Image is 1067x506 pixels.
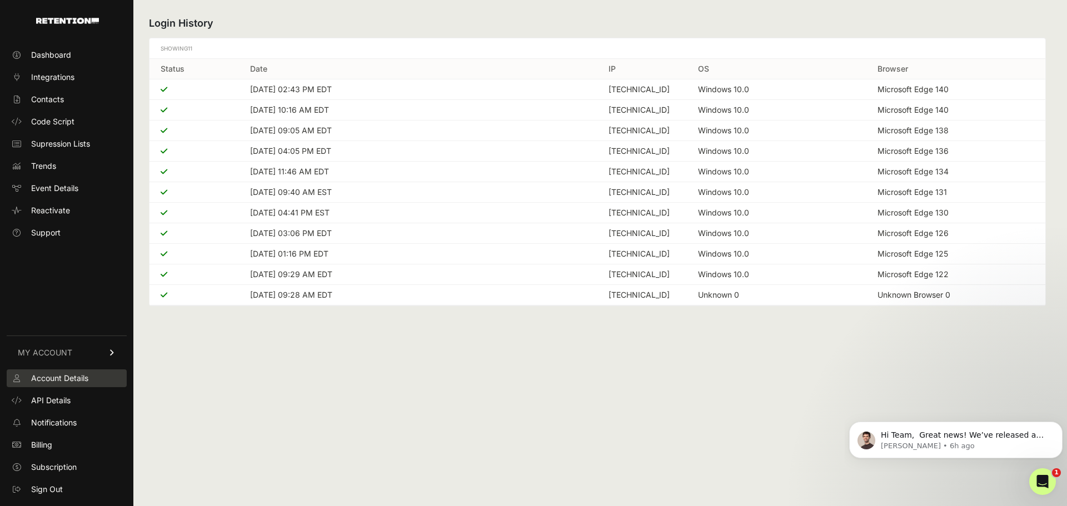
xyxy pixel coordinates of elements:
td: Microsoft Edge 138 [866,121,1045,141]
td: Microsoft Edge 140 [866,79,1045,100]
td: Windows 10.0 [687,79,866,100]
span: Account Details [31,373,88,384]
span: Support [31,227,61,238]
iframe: Intercom notifications message [845,398,1067,476]
td: [DATE] 09:40 AM EST [239,182,597,203]
a: Trends [7,157,127,175]
td: Windows 10.0 [687,100,866,121]
td: [TECHNICAL_ID] [597,285,687,305]
td: [DATE] 09:28 AM EDT [239,285,597,305]
a: Billing [7,436,127,454]
td: [TECHNICAL_ID] [597,100,687,121]
td: Microsoft Edge 122 [866,264,1045,285]
td: Microsoft Edge 126 [866,223,1045,244]
td: [TECHNICAL_ID] [597,244,687,264]
h2: Login History [149,16,1046,31]
span: Trends [31,161,56,172]
td: Windows 10.0 [687,182,866,203]
td: Windows 10.0 [687,141,866,162]
td: [DATE] 09:29 AM EDT [239,264,597,285]
a: MY ACCOUNT [7,335,127,369]
td: Microsoft Edge 140 [866,100,1045,121]
td: [TECHNICAL_ID] [597,141,687,162]
span: Code Script [31,116,74,127]
span: Contacts [31,94,64,105]
a: Subscription [7,458,127,476]
td: [DATE] 03:06 PM EDT [239,223,597,244]
img: Retention.com [36,18,99,24]
th: Status [149,59,239,79]
td: Unknown 0 [687,285,866,305]
div: Showing [161,43,192,54]
td: [TECHNICAL_ID] [597,121,687,141]
a: Account Details [7,369,127,387]
td: Unknown Browser 0 [866,285,1045,305]
td: Windows 10.0 [687,162,866,182]
td: [DATE] 01:16 PM EDT [239,244,597,264]
td: [TECHNICAL_ID] [597,162,687,182]
a: Integrations [7,68,127,86]
a: Contacts [7,91,127,108]
td: [TECHNICAL_ID] [597,223,687,244]
th: OS [687,59,866,79]
span: Dashboard [31,49,71,61]
span: Billing [31,439,52,450]
td: Windows 10.0 [687,244,866,264]
span: Supression Lists [31,138,90,149]
td: Microsoft Edge 136 [866,141,1045,162]
td: [TECHNICAL_ID] [597,203,687,223]
span: Sign Out [31,484,63,495]
a: Reactivate [7,202,127,219]
a: Supression Lists [7,135,127,153]
td: Microsoft Edge 131 [866,182,1045,203]
th: IP [597,59,687,79]
a: Support [7,224,127,242]
th: Date [239,59,597,79]
span: Event Details [31,183,78,194]
td: [DATE] 04:41 PM EST [239,203,597,223]
th: Browser [866,59,1045,79]
span: Notifications [31,417,77,428]
td: Windows 10.0 [687,203,866,223]
td: [DATE] 04:05 PM EDT [239,141,597,162]
td: [DATE] 11:46 AM EDT [239,162,597,182]
td: [TECHNICAL_ID] [597,79,687,100]
td: [TECHNICAL_ID] [597,264,687,285]
a: Sign Out [7,480,127,498]
span: API Details [31,395,71,406]
span: Integrations [31,72,74,83]
td: Windows 10.0 [687,121,866,141]
td: Microsoft Edge 125 [866,244,1045,264]
td: [TECHNICAL_ID] [597,182,687,203]
td: [DATE] 10:16 AM EDT [239,100,597,121]
td: Windows 10.0 [687,223,866,244]
a: Notifications [7,414,127,432]
iframe: Intercom live chat [1029,468,1056,495]
span: 1 [1052,468,1061,477]
span: Subscription [31,462,77,473]
td: [DATE] 09:05 AM EDT [239,121,597,141]
span: 11 [188,45,192,52]
a: Dashboard [7,46,127,64]
a: API Details [7,392,127,409]
td: Windows 10.0 [687,264,866,285]
a: Code Script [7,113,127,131]
span: Reactivate [31,205,70,216]
td: [DATE] 02:43 PM EDT [239,79,597,100]
span: MY ACCOUNT [18,347,72,358]
a: Event Details [7,179,127,197]
td: Microsoft Edge 134 [866,162,1045,182]
td: Microsoft Edge 130 [866,203,1045,223]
